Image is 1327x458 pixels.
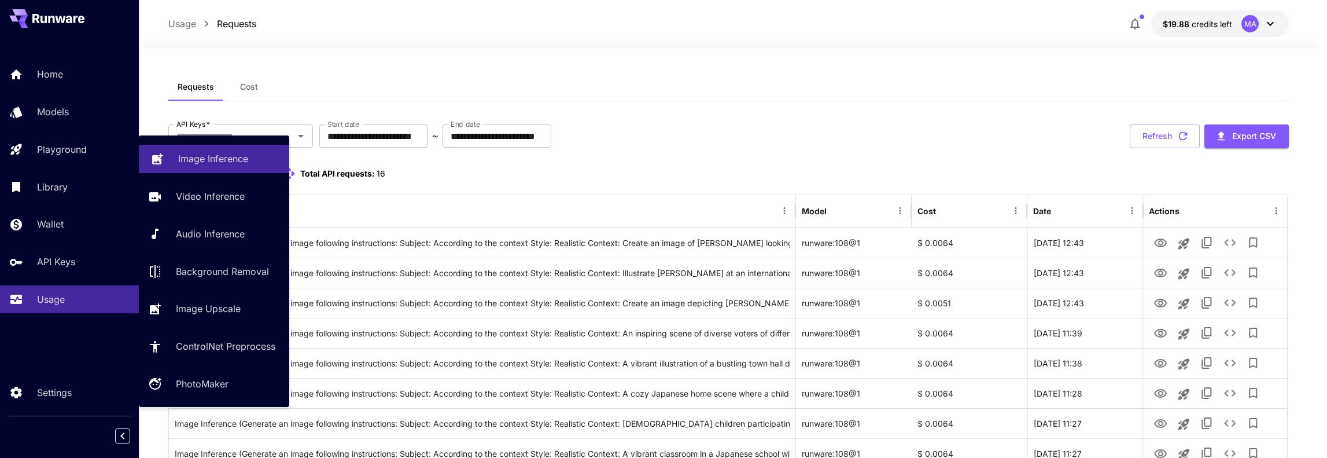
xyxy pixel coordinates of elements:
div: 27 Sep, 2025 11:38 [1027,348,1143,378]
button: Menu [1124,203,1140,219]
button: See details [1218,321,1241,345]
button: Sort [937,203,953,219]
button: Launch in playground [1172,383,1195,406]
div: Click to copy prompt [175,258,790,288]
button: Menu [1268,203,1284,219]
button: View [1149,291,1172,314]
a: Background Removal [139,257,289,285]
p: Wallet [37,217,64,231]
button: Add to library [1241,261,1265,284]
div: Click to copy prompt [175,409,790,438]
div: MA [1241,15,1259,32]
div: Click to copy prompt [175,228,790,258]
button: Launch in playground [1172,323,1195,346]
p: ~ [432,129,438,143]
p: Home [37,67,63,81]
button: Menu [892,203,908,219]
div: Collapse sidebar [124,426,139,446]
button: Add to library [1241,291,1265,314]
label: End date [451,119,480,129]
button: $19.8764 [1151,10,1289,37]
p: Usage [37,292,65,306]
a: Video Inference [139,182,289,211]
p: Background Removal [176,265,269,279]
button: Add to library [1241,412,1265,435]
button: Export CSV [1204,124,1289,148]
div: $ 0.0064 [912,258,1027,288]
span: Requests [178,82,214,92]
button: See details [1218,261,1241,284]
button: Open [293,128,309,144]
button: Add to library [1241,351,1265,375]
button: Launch in playground [1172,413,1195,436]
p: PhotoMaker [176,377,228,391]
p: Usage [168,17,196,31]
p: ControlNet Preprocess [176,339,275,353]
p: Library [37,180,68,194]
label: API Keys [176,119,210,129]
div: $ 0.0064 [912,318,1027,348]
button: Launch in playground [1172,262,1195,285]
button: Launch in playground [1172,232,1195,255]
div: $ 0.0064 [912,228,1027,258]
button: View [1149,381,1172,405]
div: runware:108@1 [796,288,912,318]
div: 27 Sep, 2025 12:43 [1027,288,1143,318]
button: See details [1218,351,1241,375]
button: Copy TaskUUID [1195,231,1218,254]
div: runware:108@1 [796,408,912,438]
button: Copy TaskUUID [1195,261,1218,284]
span: $19.88 [1163,19,1192,29]
div: runware:108@1 [796,378,912,408]
button: View [1149,230,1172,254]
div: $ 0.0051 [912,288,1027,318]
div: Date [1033,206,1051,216]
p: Image Inference [178,152,248,166]
div: $ 0.0064 [912,408,1027,438]
span: Cost [240,82,258,92]
p: Settings [37,386,72,400]
a: Audio Inference [139,220,289,248]
button: Menu [1008,203,1024,219]
div: runware:108@1 [796,348,912,378]
a: Image Inference [139,145,289,173]
span: credits left [1192,19,1232,29]
p: Playground [37,142,87,156]
p: Requests [217,17,256,31]
p: Video Inference [176,189,245,203]
button: Refresh [1130,124,1200,148]
p: Image Upscale [176,302,241,316]
div: 27 Sep, 2025 11:28 [1027,378,1143,408]
button: View [1149,351,1172,375]
button: View [1149,321,1172,345]
div: Click to copy prompt [175,379,790,408]
a: Image Upscale [139,295,289,323]
div: runware:108@1 [796,258,912,288]
div: $ 0.0064 [912,378,1027,408]
p: Models [37,105,69,119]
button: Copy TaskUUID [1195,412,1218,435]
label: Start date [327,119,359,129]
div: Click to copy prompt [175,318,790,348]
button: Add to library [1241,382,1265,405]
button: Copy TaskUUID [1195,291,1218,314]
div: 27 Sep, 2025 12:43 [1027,228,1143,258]
div: Cost [917,206,936,216]
a: ControlNet Preprocess [139,332,289,361]
span: 16 [377,168,385,178]
p: API Keys [37,255,75,269]
div: $ 0.0064 [912,348,1027,378]
div: runware:108@1 [796,318,912,348]
button: Add to library [1241,231,1265,254]
span: Total API requests: [300,168,375,178]
button: Add to library [1241,321,1265,345]
a: PhotoMaker [139,370,289,398]
div: $19.8764 [1163,18,1232,30]
button: Menu [776,203,792,219]
button: See details [1218,382,1241,405]
button: Copy TaskUUID [1195,321,1218,345]
button: See details [1218,412,1241,435]
button: Collapse sidebar [115,428,130,444]
button: See details [1218,231,1241,254]
p: Audio Inference [176,227,245,241]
